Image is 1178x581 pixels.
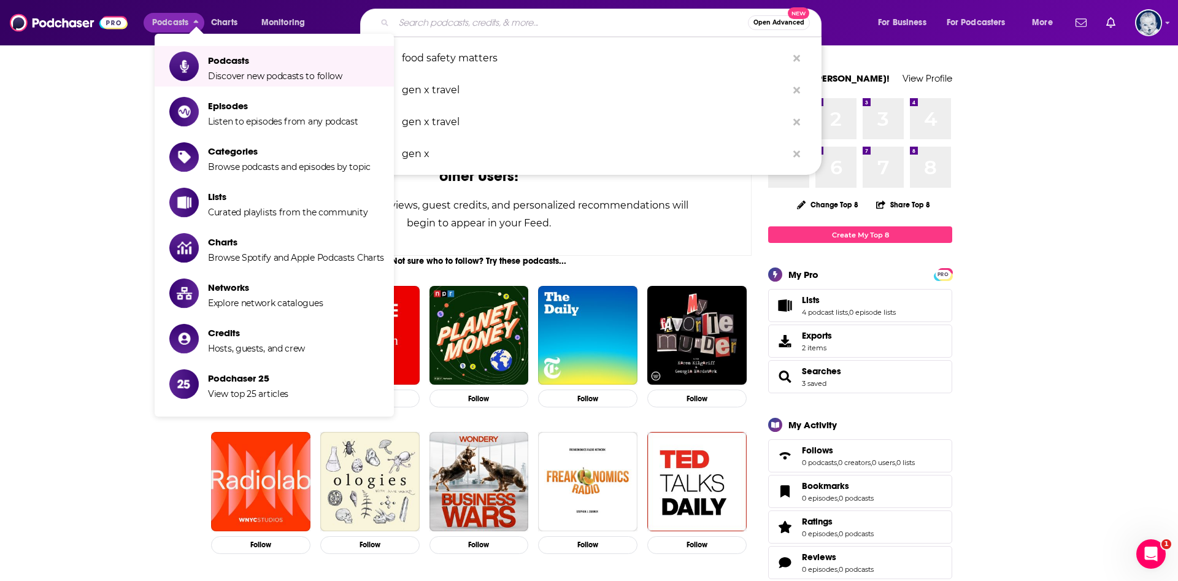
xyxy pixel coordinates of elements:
a: Follows [802,445,915,456]
span: New [788,7,810,19]
a: gen x travel [360,74,822,106]
a: 0 podcasts [839,529,874,538]
span: Lists [802,294,820,306]
img: Freakonomics Radio [538,432,637,531]
button: Follow [538,390,637,407]
a: 0 creators [838,458,871,467]
a: 4 podcast lists [802,308,848,317]
span: Searches [768,360,952,393]
button: open menu [1023,13,1068,33]
span: For Business [878,14,926,31]
span: Discover new podcasts to follow [208,71,342,82]
span: 1 [1161,539,1171,549]
a: Ologies with Alie Ward [320,432,420,531]
button: Follow [538,536,637,554]
img: Business Wars [429,432,529,531]
a: 0 episodes [802,494,837,502]
a: Ratings [802,516,874,527]
span: Categories [208,145,371,157]
a: 3 saved [802,379,826,388]
span: , [871,458,872,467]
a: gen x travel [360,106,822,138]
button: close menu [144,13,204,33]
a: 0 podcasts [839,494,874,502]
span: , [837,494,839,502]
span: Follows [768,439,952,472]
span: More [1032,14,1053,31]
button: Follow [647,536,747,554]
a: My Favorite Murder with Karen Kilgariff and Georgia Hardstark [647,286,747,385]
span: Ratings [768,510,952,544]
a: Searches [802,366,841,377]
span: Podchaser 25 [208,372,288,384]
span: Lists [768,289,952,322]
span: Listen to episodes from any podcast [208,116,358,127]
button: open menu [869,13,942,33]
button: Follow [320,536,420,554]
span: Reviews [802,552,836,563]
a: PRO [936,269,950,279]
a: 0 episodes [802,529,837,538]
span: Charts [211,14,237,31]
button: Change Top 8 [790,197,866,212]
a: Bookmarks [772,483,797,500]
a: Follows [772,447,797,464]
div: New releases, episode reviews, guest credits, and personalized recommendations will begin to appe... [268,196,690,232]
img: Planet Money [429,286,529,385]
button: Open AdvancedNew [748,15,810,30]
span: , [848,308,849,317]
img: The Daily [538,286,637,385]
span: Episodes [208,100,358,112]
a: 0 users [872,458,895,467]
p: food safety matters [402,42,787,74]
span: Explore network catalogues [208,298,323,309]
a: Reviews [802,552,874,563]
input: Search podcasts, credits, & more... [394,13,748,33]
span: Bookmarks [768,475,952,508]
span: Logged in as blg1538 [1135,9,1162,36]
a: Welcome [PERSON_NAME]! [768,72,890,84]
span: Podcasts [208,55,342,66]
span: For Podcasters [947,14,1006,31]
span: Open Advanced [753,20,804,26]
a: Show notifications dropdown [1101,12,1120,33]
img: Podchaser - Follow, Share and Rate Podcasts [10,11,128,34]
a: Lists [772,297,797,314]
span: Hosts, guests, and crew [208,343,305,354]
button: open menu [939,13,1023,33]
span: 2 items [802,344,832,352]
a: gen x [360,138,822,170]
button: Follow [647,390,747,407]
span: Browse Spotify and Apple Podcasts Charts [208,252,384,263]
img: User Profile [1135,9,1162,36]
span: Credits [208,327,305,339]
a: 0 podcasts [839,565,874,574]
img: Radiolab [211,432,310,531]
span: Exports [802,330,832,341]
a: 0 lists [896,458,915,467]
a: Reviews [772,554,797,571]
a: Bookmarks [802,480,874,491]
span: , [837,529,839,538]
a: Exports [768,325,952,358]
div: Not sure who to follow? Try these podcasts... [206,256,752,266]
button: Share Top 8 [876,193,931,217]
span: Networks [208,282,323,293]
a: Lists [802,294,896,306]
div: My Activity [788,419,837,431]
a: Create My Top 8 [768,226,952,243]
span: , [895,458,896,467]
span: View top 25 articles [208,388,288,399]
button: Follow [211,536,310,554]
span: , [837,458,838,467]
a: Charts [203,13,245,33]
span: PRO [936,270,950,279]
span: , [837,565,839,574]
